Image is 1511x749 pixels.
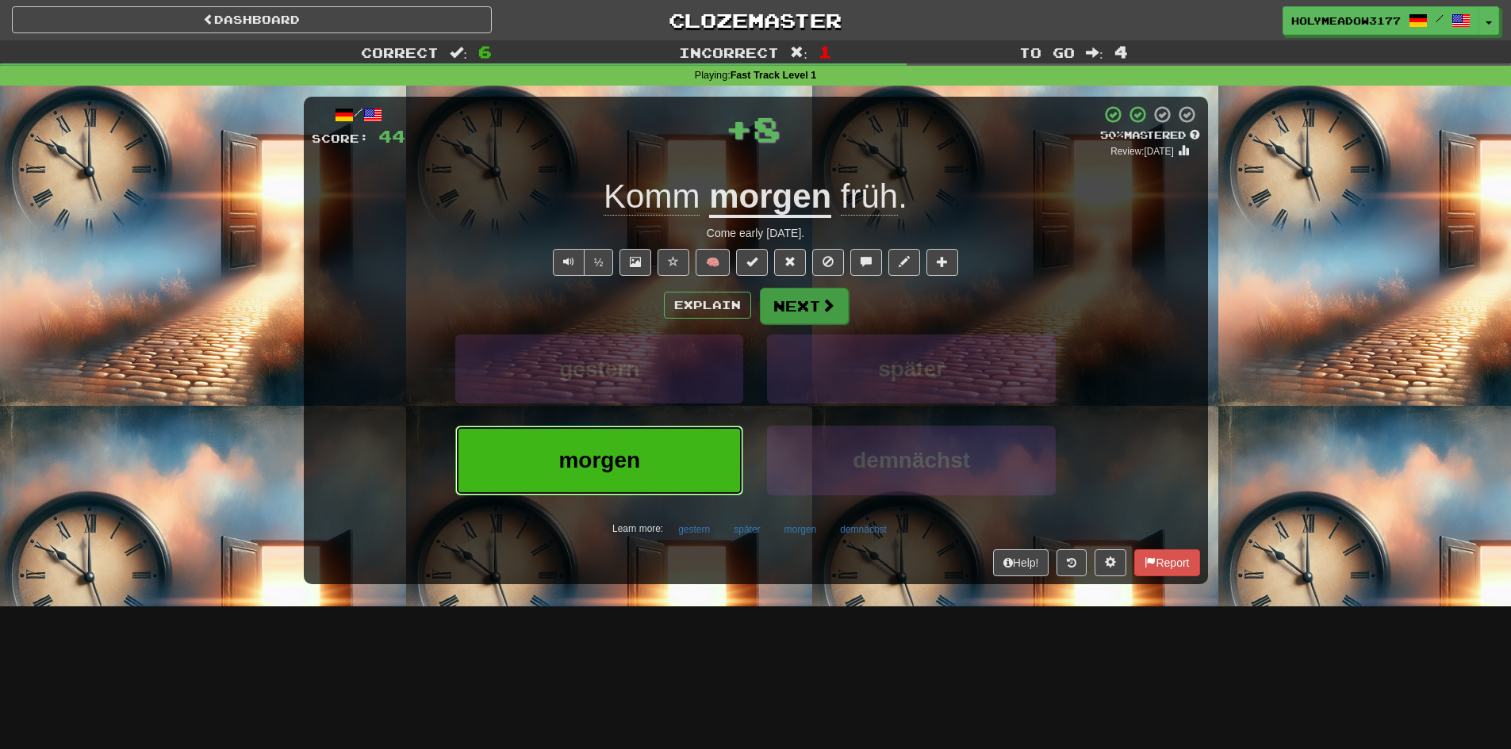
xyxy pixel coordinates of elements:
[312,132,369,145] span: Score:
[669,518,719,541] button: gestern
[312,105,405,124] div: /
[731,70,817,81] strong: Fast Track Level 1
[478,42,492,61] span: 6
[553,249,585,276] button: Play sentence audio (ctl+space)
[1436,13,1444,24] span: /
[1057,549,1087,576] button: Round history (alt+y)
[361,44,439,60] span: Correct
[1283,6,1479,35] a: HolyMeadow3177 /
[1019,44,1075,60] span: To go
[1110,146,1174,157] small: Review: [DATE]
[790,46,807,59] span: :
[725,105,753,152] span: +
[888,249,920,276] button: Edit sentence (alt+d)
[1134,549,1199,576] button: Report
[819,42,832,61] span: 1
[558,448,640,472] span: morgen
[853,448,970,472] span: demnächst
[831,518,895,541] button: demnächst
[767,426,1055,495] button: demnächst
[550,249,614,276] div: Text-to-speech controls
[736,249,768,276] button: Set this sentence to 100% Mastered (alt+m)
[850,249,882,276] button: Discuss sentence (alt+u)
[776,518,826,541] button: morgen
[812,249,844,276] button: Ignore sentence (alt+i)
[1086,46,1103,59] span: :
[455,426,743,495] button: morgen
[1291,13,1401,28] span: HolyMeadow3177
[1100,128,1124,141] span: 50 %
[696,249,730,276] button: 🧠
[1100,128,1200,143] div: Mastered
[658,249,689,276] button: Favorite sentence (alt+f)
[450,46,467,59] span: :
[559,357,639,381] span: gestern
[993,549,1049,576] button: Help!
[312,225,1200,241] div: Come early [DATE].
[612,523,663,534] small: Learn more:
[709,178,831,218] u: morgen
[619,249,651,276] button: Show image (alt+x)
[1114,42,1128,61] span: 4
[604,178,700,216] span: Komm
[12,6,492,33] a: Dashboard
[831,178,907,216] span: .
[455,334,743,403] button: gestern
[753,109,780,148] span: 8
[878,357,945,381] span: später
[679,44,779,60] span: Incorrect
[584,249,614,276] button: ½
[774,249,806,276] button: Reset to 0% Mastered (alt+r)
[926,249,958,276] button: Add to collection (alt+a)
[767,334,1055,403] button: später
[760,288,849,324] button: Next
[725,518,769,541] button: später
[664,292,751,319] button: Explain
[841,178,898,216] span: früh
[516,6,995,34] a: Clozemaster
[378,126,405,146] span: 44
